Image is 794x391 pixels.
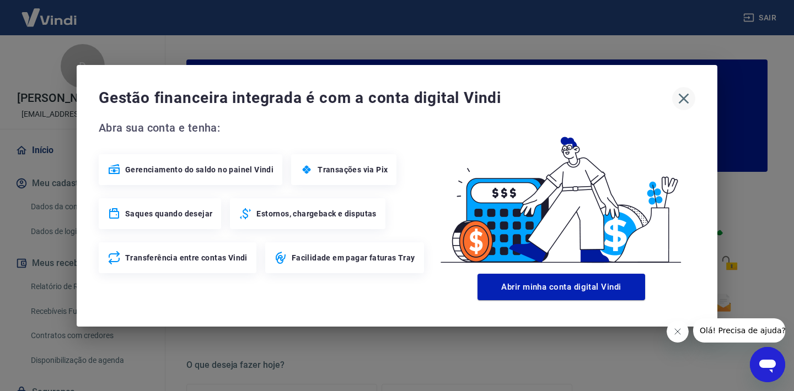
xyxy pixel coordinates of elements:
span: Saques quando desejar [125,208,212,219]
span: Transferência entre contas Vindi [125,252,248,263]
span: Facilidade em pagar faturas Tray [292,252,415,263]
span: Abra sua conta e tenha: [99,119,427,137]
iframe: Mensagem da empresa [693,318,785,343]
span: Estornos, chargeback e disputas [256,208,376,219]
span: Olá! Precisa de ajuda? [7,8,93,17]
span: Gerenciamento do saldo no painel Vindi [125,164,273,175]
iframe: Fechar mensagem [667,321,689,343]
span: Gestão financeira integrada é com a conta digital Vindi [99,87,672,109]
iframe: Botão para abrir a janela de mensagens [750,347,785,382]
span: Transações via Pix [318,164,388,175]
img: Good Billing [427,119,695,269]
button: Abrir minha conta digital Vindi [478,274,645,300]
